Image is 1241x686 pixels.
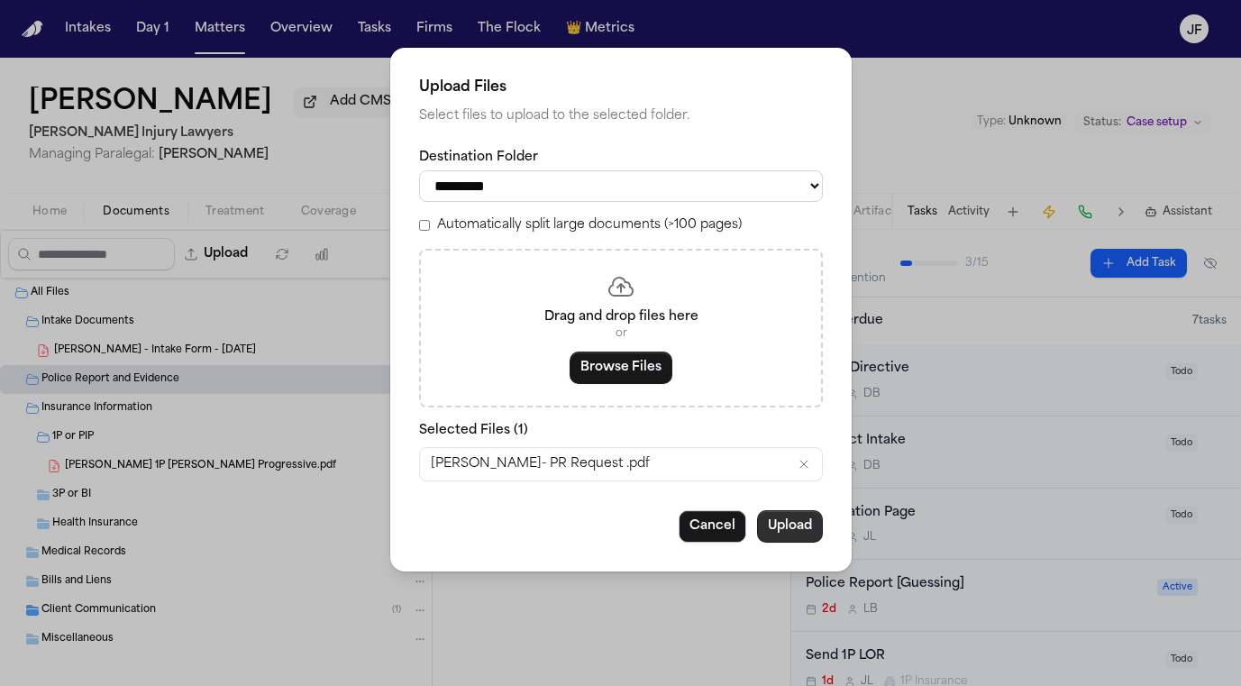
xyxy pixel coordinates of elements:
p: or [443,326,799,341]
h2: Upload Files [419,77,823,98]
span: [PERSON_NAME]- PR Request .pdf [431,455,650,473]
p: Select files to upload to the selected folder. [419,105,823,127]
p: Selected Files ( 1 ) [419,422,823,440]
label: Automatically split large documents (>100 pages) [437,216,742,234]
button: Remove Jason Gandy- PR Request .pdf [797,457,811,471]
button: Upload [757,510,823,543]
label: Destination Folder [419,149,823,167]
button: Cancel [679,510,746,543]
button: Browse Files [570,352,672,384]
p: Drag and drop files here [443,308,799,326]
